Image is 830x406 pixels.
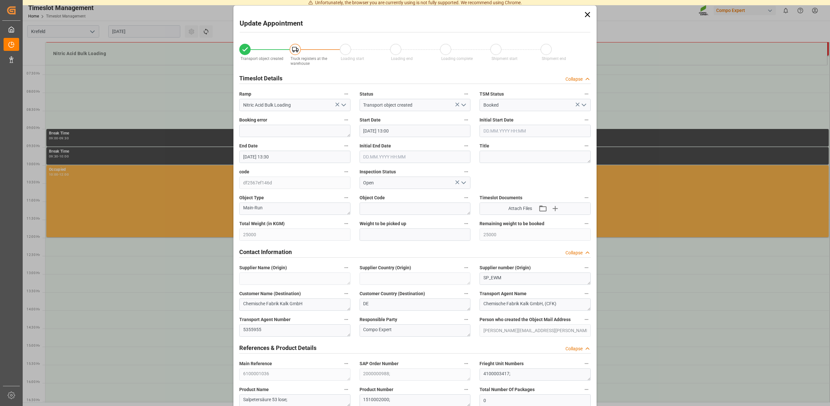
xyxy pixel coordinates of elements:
button: Main Reference [342,359,350,368]
textarea: Main-Run [239,203,350,215]
button: Object Type [342,193,350,202]
span: Shipment end [542,56,566,61]
span: Object Code [360,194,385,201]
span: TSM Status [480,91,504,98]
span: Title [480,143,489,149]
button: open menu [458,178,468,188]
button: Ramp [342,90,350,98]
input: DD.MM.YYYY HH:MM [360,151,471,163]
h2: References & Product Details [239,343,316,352]
button: Total Number Of Packages [582,385,591,394]
button: Supplier Country (Origin) [462,263,470,272]
span: Shipment start [492,56,517,61]
span: Supplier Name (Origin) [239,264,287,271]
div: Collapse [565,76,583,83]
button: open menu [578,100,588,110]
button: Inspection Status [462,168,470,176]
span: Customer Name (Destination) [239,290,301,297]
span: Initial End Date [360,143,391,149]
span: Timeslot Documents [480,194,522,201]
button: Weight to be picked up [462,219,470,228]
button: Transport Agent Name [582,289,591,298]
button: code [342,168,350,176]
button: Transport Agent Number [342,315,350,324]
button: Title [582,142,591,150]
span: End Date [239,143,258,149]
button: open menu [458,100,468,110]
h2: Timeslot Details [239,74,282,83]
button: Supplier Name (Origin) [342,263,350,272]
span: Initial Start Date [480,117,514,123]
span: Total Number Of Packages [480,386,535,393]
button: Remaining weight to be booked [582,219,591,228]
button: Product Number [462,385,470,394]
input: DD.MM.YYYY HH:MM [480,125,591,137]
button: open menu [338,100,348,110]
textarea: SP_EWM [480,273,591,285]
button: Total Weight (in KGM) [342,219,350,228]
textarea: Compo Expert [360,324,471,337]
span: Customer Country (Destination) [360,290,425,297]
span: Status [360,91,373,98]
span: Transport object created [241,56,283,61]
span: Loading start [341,56,364,61]
button: Timeslot Documents [582,193,591,202]
span: Weight to be picked up [360,220,406,227]
span: Object Type [239,194,264,201]
h2: Update Appointment [240,18,303,29]
span: Attach Files [508,205,532,212]
button: Object Code [462,193,470,202]
h2: Contact Information [239,248,292,256]
button: Customer Name (Destination) [342,289,350,298]
span: Total Weight (in KGM) [239,220,285,227]
textarea: 5355955 [239,324,350,337]
button: TSM Status [582,90,591,98]
span: Supplier Country (Origin) [360,264,411,271]
span: code [239,168,249,175]
button: Person who created the Object Mail Address [582,315,591,324]
span: Remaining weight to be booked [480,220,544,227]
span: Loading complete [441,56,473,61]
span: Loading end [391,56,413,61]
button: Status [462,90,470,98]
button: Initial Start Date [582,116,591,124]
span: Booking error [239,117,267,123]
div: Collapse [565,249,583,256]
button: Start Date [462,116,470,124]
span: Transport Agent Name [480,290,527,297]
div: Collapse [565,345,583,352]
span: Frieght Unit Numbers [480,360,524,367]
button: Initial End Date [462,142,470,150]
span: Inspection Status [360,168,396,175]
button: Booking error [342,116,350,124]
button: Responsible Party [462,315,470,324]
textarea: DE [360,298,471,311]
textarea: 4100003417; [480,368,591,381]
textarea: 6100001036 [239,368,350,381]
span: Truck registers at the warehouse [290,56,327,66]
input: Type to search/select [360,99,471,111]
button: Frieght Unit Numbers [582,359,591,368]
button: SAP Order Number [462,359,470,368]
span: Ramp [239,91,251,98]
button: Supplier number (Origin) [582,263,591,272]
textarea: 2000000988; [360,368,471,381]
textarea: Chemische Fabrik Kalk GmbH, (CFK) [480,298,591,311]
span: Supplier number (Origin) [480,264,531,271]
button: Customer Country (Destination) [462,289,470,298]
button: End Date [342,142,350,150]
span: Transport Agent Number [239,316,290,323]
textarea: Chemische Fabrik Kalk GmbH [239,298,350,311]
span: Main Reference [239,360,272,367]
span: Product Name [239,386,269,393]
input: Type to search/select [239,99,350,111]
span: Person who created the Object Mail Address [480,316,571,323]
button: Product Name [342,385,350,394]
span: Responsible Party [360,316,397,323]
input: DD.MM.YYYY HH:MM [360,125,471,137]
span: SAP Order Number [360,360,398,367]
input: DD.MM.YYYY HH:MM [239,151,350,163]
span: Product Number [360,386,393,393]
span: Start Date [360,117,381,123]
